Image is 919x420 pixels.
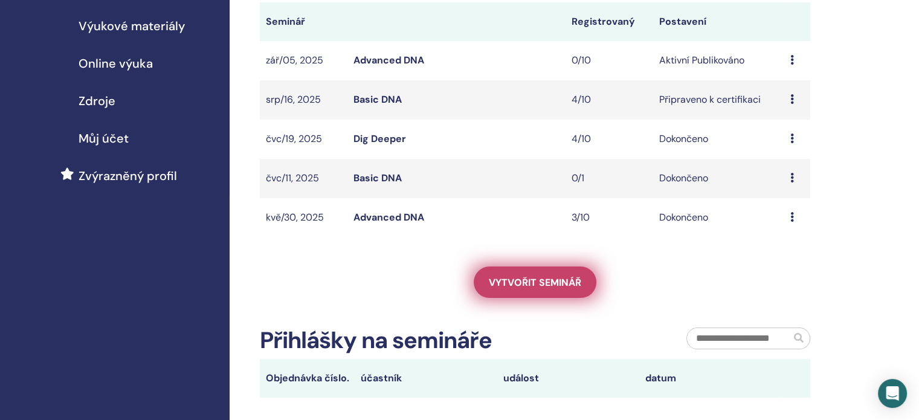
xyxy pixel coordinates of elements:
a: Basic DNA [353,93,402,106]
span: Zdroje [79,92,115,110]
th: Postavení [653,2,784,41]
h2: Přihlášky na semináře [260,327,492,355]
td: 4/10 [566,120,653,159]
td: 0/1 [566,159,653,198]
th: datum [639,359,782,398]
span: Online výuka [79,54,153,73]
td: Dokončeno [653,120,784,159]
td: čvc/11, 2025 [260,159,347,198]
th: Objednávka číslo. [260,359,355,398]
td: Dokončeno [653,159,784,198]
td: 0/10 [566,41,653,80]
span: Vytvořit seminář [489,276,581,289]
td: Připraveno k certifikaci [653,80,784,120]
td: Aktivní Publikováno [653,41,784,80]
td: zář/05, 2025 [260,41,347,80]
a: Advanced DNA [353,54,424,66]
a: Advanced DNA [353,211,424,224]
th: Seminář [260,2,347,41]
th: Registrovaný [566,2,653,41]
span: Můj účet [79,129,129,147]
span: Zvýrazněný profil [79,167,177,185]
td: Dokončeno [653,198,784,237]
th: událost [497,359,640,398]
span: Výukové materiály [79,17,185,35]
th: účastník [355,359,497,398]
td: 4/10 [566,80,653,120]
td: kvě/30, 2025 [260,198,347,237]
div: Open Intercom Messenger [878,379,907,408]
a: Dig Deeper [353,132,406,145]
td: srp/16, 2025 [260,80,347,120]
a: Vytvořit seminář [474,267,596,298]
td: čvc/19, 2025 [260,120,347,159]
a: Basic DNA [353,172,402,184]
td: 3/10 [566,198,653,237]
